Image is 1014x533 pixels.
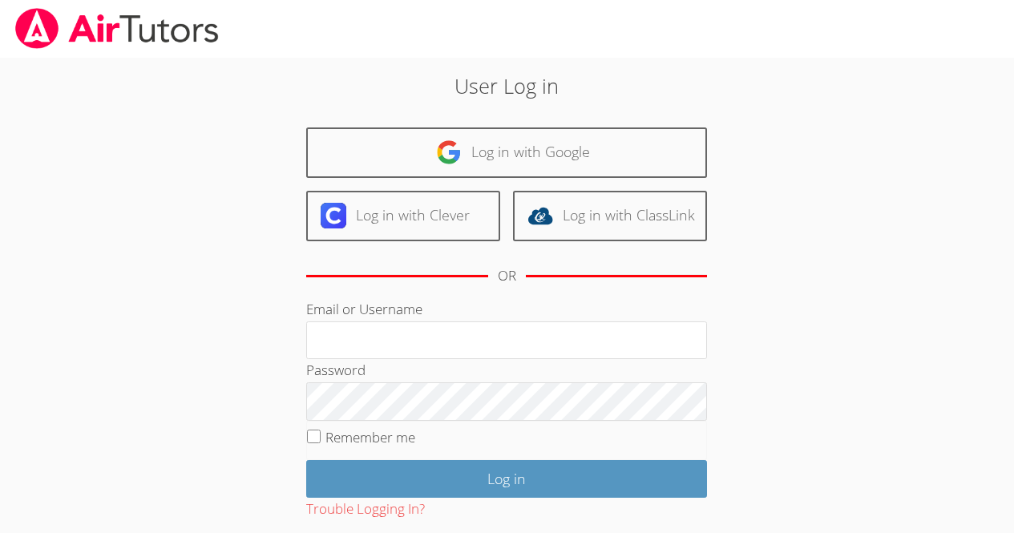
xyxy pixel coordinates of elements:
img: classlink-logo-d6bb404cc1216ec64c9a2012d9dc4662098be43eaf13dc465df04b49fa7ab582.svg [527,203,553,228]
img: google-logo-50288ca7cdecda66e5e0955fdab243c47b7ad437acaf1139b6f446037453330a.svg [436,139,462,165]
img: airtutors_banner-c4298cdbf04f3fff15de1276eac7730deb9818008684d7c2e4769d2f7ddbe033.png [14,8,220,49]
button: Trouble Logging In? [306,498,425,521]
input: Log in [306,460,707,498]
label: Password [306,361,366,379]
a: Log in with Google [306,127,707,178]
label: Email or Username [306,300,422,318]
img: clever-logo-6eab21bc6e7a338710f1a6ff85c0baf02591cd810cc4098c63d3a4b26e2feb20.svg [321,203,346,228]
label: Remember me [325,428,415,446]
a: Log in with Clever [306,191,500,241]
a: Log in with ClassLink [513,191,707,241]
h2: User Log in [233,71,781,101]
div: OR [498,264,516,288]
